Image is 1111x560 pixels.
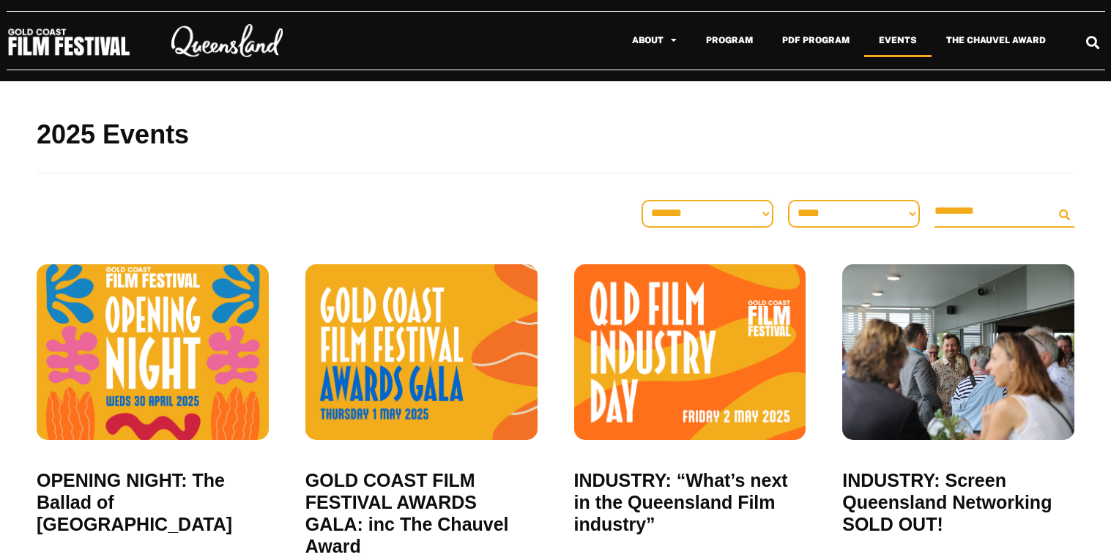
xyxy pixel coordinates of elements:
a: OPENING NIGHT: The Ballad of [GEOGRAPHIC_DATA] [37,469,269,535]
select: Venue Filter [788,200,920,228]
a: The Chauvel Award [932,23,1060,57]
a: GOLD COAST FILM FESTIVAL AWARDS GALA: inc The Chauvel Award [305,469,538,557]
h2: 2025 Events [37,118,1074,151]
input: Search Filter [934,195,1053,228]
select: Sort filter [642,200,773,228]
a: Events [864,23,932,57]
div: Search [1080,30,1104,54]
a: PDF Program [768,23,864,57]
a: INDUSTRY: “What’s next in the Queensland Film industry” [574,469,806,535]
nav: Menu [317,23,1060,57]
a: About [617,23,691,57]
a: INDUSTRY: Screen Queensland Networking SOLD OUT! [842,469,1074,535]
a: Program [691,23,768,57]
